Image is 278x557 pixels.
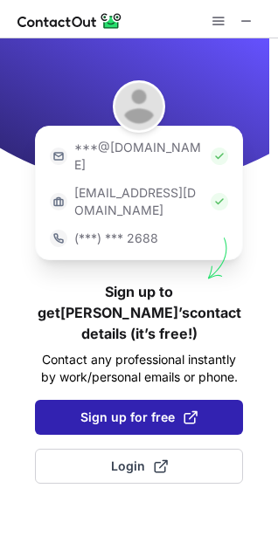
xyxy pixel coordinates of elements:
[111,457,168,475] span: Login
[74,184,204,219] p: [EMAIL_ADDRESS][DOMAIN_NAME]
[50,193,67,210] img: https://contactout.com/extension/app/static/media/login-work-icon.638a5007170bc45168077fde17b29a1...
[50,230,67,247] img: https://contactout.com/extension/app/static/media/login-phone-icon.bacfcb865e29de816d437549d7f4cb...
[35,449,243,484] button: Login
[35,281,243,344] h1: Sign up to get [PERSON_NAME]’s contact details (it’s free!)
[113,80,165,133] img: Sandeep Mamidi
[211,148,228,165] img: Check Icon
[35,351,243,386] p: Contact any professional instantly by work/personal emails or phone.
[74,139,204,174] p: ***@[DOMAIN_NAME]
[17,10,122,31] img: ContactOut v5.3.10
[35,400,243,435] button: Sign up for free
[50,148,67,165] img: https://contactout.com/extension/app/static/media/login-email-icon.f64bce713bb5cd1896fef81aa7b14a...
[211,193,228,210] img: Check Icon
[80,409,198,426] span: Sign up for free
